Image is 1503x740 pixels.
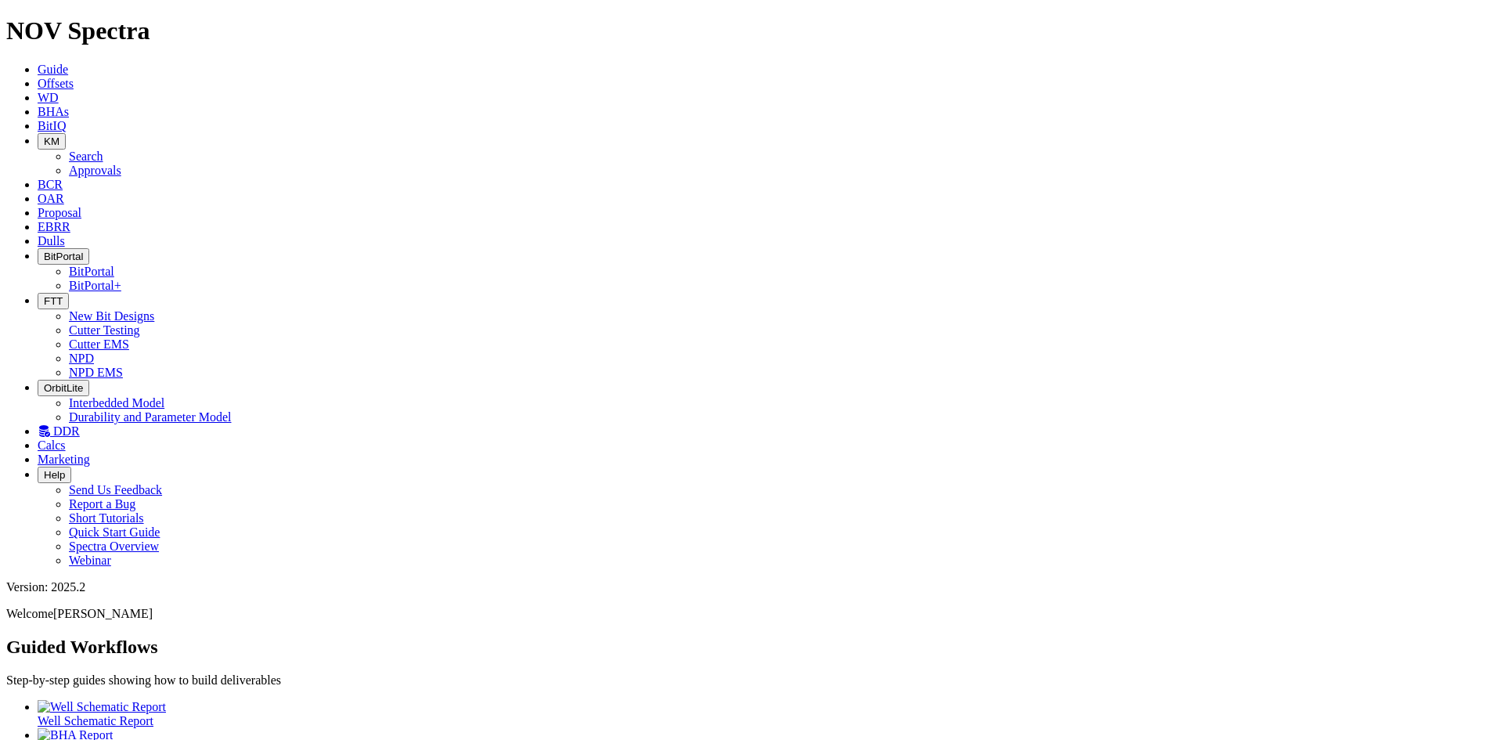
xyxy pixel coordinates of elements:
[69,150,103,163] a: Search
[69,164,121,177] a: Approvals
[44,469,65,481] span: Help
[44,382,83,394] span: OrbitLite
[38,220,70,233] a: EBRR
[38,453,90,466] a: Marketing
[69,511,144,525] a: Short Tutorials
[44,295,63,307] span: FTT
[69,410,232,424] a: Durability and Parameter Model
[6,673,1497,688] p: Step-by-step guides showing how to build deliverables
[38,424,80,438] a: DDR
[38,248,89,265] button: BitPortal
[69,366,123,379] a: NPD EMS
[38,178,63,191] a: BCR
[38,700,166,714] img: Well Schematic Report
[69,265,114,278] a: BitPortal
[38,714,153,727] span: Well Schematic Report
[38,700,1497,727] a: Well Schematic Report Well Schematic Report
[38,439,66,452] a: Calcs
[38,380,89,396] button: OrbitLite
[53,424,80,438] span: DDR
[38,192,64,205] a: OAR
[38,133,66,150] button: KM
[38,234,65,247] a: Dulls
[6,16,1497,45] h1: NOV Spectra
[38,63,68,76] a: Guide
[6,580,1497,594] div: Version: 2025.2
[69,483,162,496] a: Send Us Feedback
[6,607,1497,621] p: Welcome
[38,467,71,483] button: Help
[69,323,140,337] a: Cutter Testing
[38,206,81,219] a: Proposal
[69,554,111,567] a: Webinar
[38,105,69,118] a: BHAs
[53,607,153,620] span: [PERSON_NAME]
[44,251,83,262] span: BitPortal
[69,338,129,351] a: Cutter EMS
[69,396,164,410] a: Interbedded Model
[38,119,66,132] a: BitIQ
[69,497,135,511] a: Report a Bug
[44,135,59,147] span: KM
[69,309,154,323] a: New Bit Designs
[38,77,74,90] a: Offsets
[69,540,159,553] a: Spectra Overview
[69,352,94,365] a: NPD
[38,91,59,104] a: WD
[38,293,69,309] button: FTT
[69,525,160,539] a: Quick Start Guide
[69,279,121,292] a: BitPortal+
[6,637,1497,658] h2: Guided Workflows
